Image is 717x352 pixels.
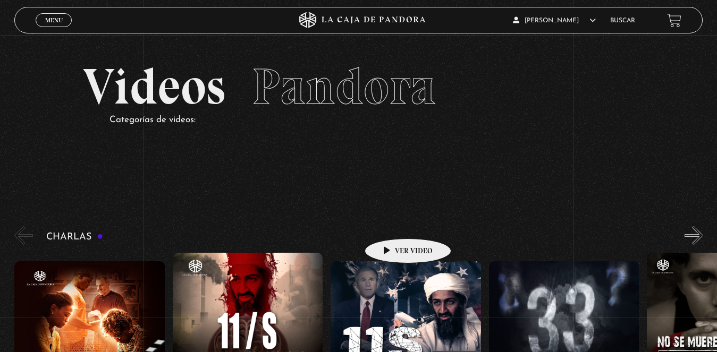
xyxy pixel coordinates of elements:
p: Categorías de videos: [109,112,634,128]
h2: Videos [83,62,634,112]
span: Pandora [252,56,436,117]
span: Menu [45,17,63,23]
button: Previous [14,226,33,245]
span: [PERSON_NAME] [513,18,596,24]
a: View your shopping cart [667,13,681,28]
button: Next [685,226,703,245]
span: Cerrar [41,26,66,33]
a: Buscar [610,18,635,24]
h3: Charlas [46,232,103,242]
